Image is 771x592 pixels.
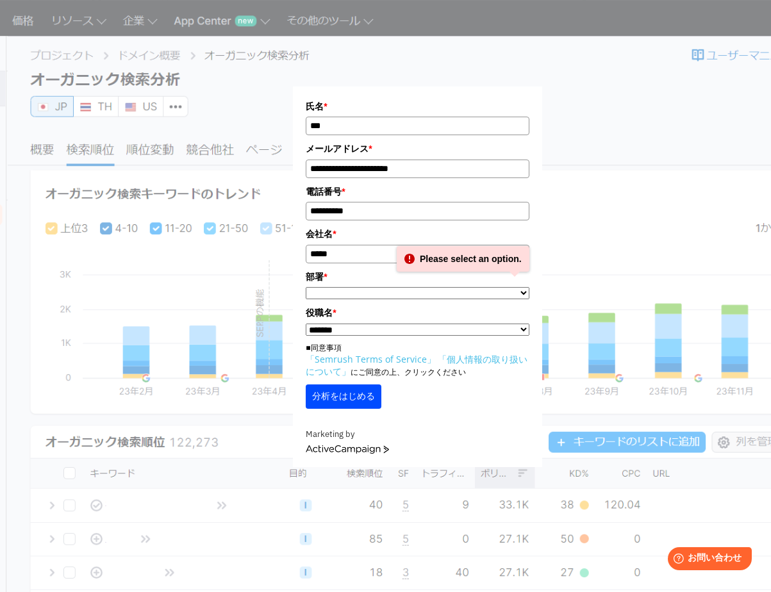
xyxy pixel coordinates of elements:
[306,99,529,113] label: 氏名
[306,428,529,441] div: Marketing by
[397,246,529,272] div: Please select an option.
[657,542,757,578] iframe: Help widget launcher
[306,270,529,284] label: 部署
[306,185,529,199] label: 電話番号
[306,142,529,156] label: メールアドレス
[306,342,529,378] p: ■同意事項 にご同意の上、クリックください
[306,384,381,409] button: 分析をはじめる
[306,353,527,377] a: 「個人情報の取り扱いについて」
[306,306,529,320] label: 役職名
[306,353,436,365] a: 「Semrush Terms of Service」
[306,227,529,241] label: 会社名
